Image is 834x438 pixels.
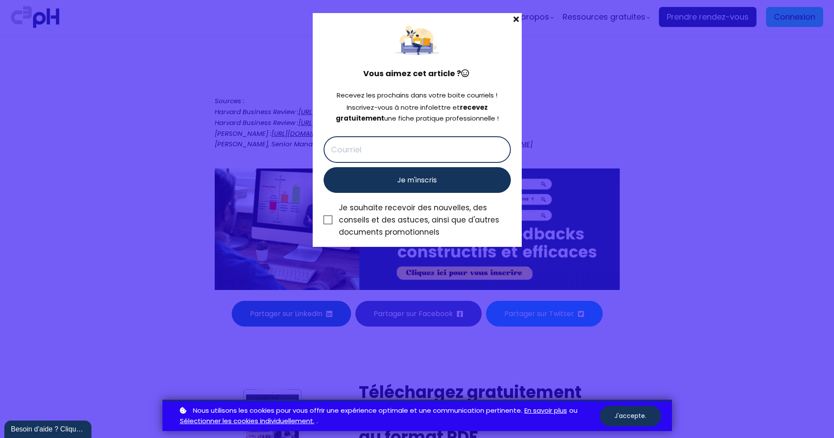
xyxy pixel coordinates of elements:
div: Inscrivez-vous à notre infolettre et une fiche pratique professionnelle ! [324,102,511,124]
div: Je souhaite recevoir des nouvelles, des conseils et des astuces, ainsi que d'autres documents pro... [339,202,511,238]
button: J'accepte. [600,406,661,426]
a: Sélectionner les cookies individuellement. [180,416,314,427]
span: Je m'inscris [397,175,437,185]
a: En savoir plus [524,405,567,416]
strong: gratuitement [336,114,384,123]
iframe: chat widget [4,419,93,438]
div: Recevez les prochains dans votre boite courriels ! [324,90,511,101]
strong: recevez [460,103,488,112]
input: Courriel [324,136,511,163]
button: Je m'inscris [324,167,511,193]
h4: Vous aimez cet article ? [324,67,511,80]
p: ou . [178,405,600,427]
span: Nous utilisons les cookies pour vous offrir une expérience optimale et une communication pertinente. [193,405,522,416]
